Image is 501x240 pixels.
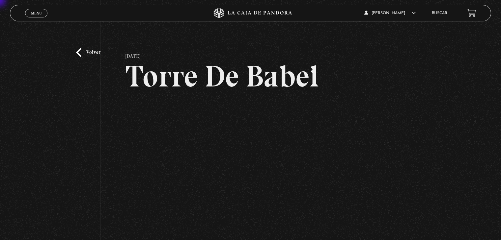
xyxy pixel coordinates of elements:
[467,9,476,17] a: View your shopping cart
[76,48,100,57] a: Volver
[29,16,44,21] span: Cerrar
[125,61,376,91] h2: Torre De Babel
[31,11,42,15] span: Menu
[364,11,416,15] span: [PERSON_NAME]
[432,11,447,15] a: Buscar
[125,48,140,61] p: [DATE]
